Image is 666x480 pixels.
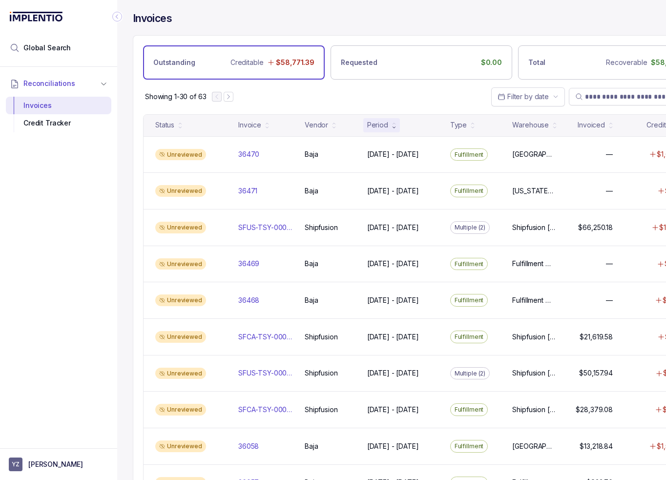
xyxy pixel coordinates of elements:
[606,186,613,196] p: —
[579,368,613,378] p: $50,157.94
[9,458,22,471] span: User initials
[512,295,555,305] p: Fulfillment Center / Primary
[230,58,264,67] p: Creditable
[498,92,549,102] search: Date Range Picker
[455,295,484,305] p: Fulfillment
[305,259,318,269] p: Baja
[367,223,419,232] p: [DATE] - [DATE]
[14,97,104,114] div: Invoices
[9,458,108,471] button: User initials[PERSON_NAME]
[491,87,565,106] button: Date Range Picker
[507,92,549,101] span: Filter by date
[238,149,259,159] p: 36470
[512,149,555,159] p: [GEOGRAPHIC_DATA] [GEOGRAPHIC_DATA] / [US_STATE]
[367,332,419,342] p: [DATE] - [DATE]
[238,441,259,451] p: 36058
[455,259,484,269] p: Fulfillment
[455,332,484,342] p: Fulfillment
[238,368,293,378] p: SFUS-TSY-00067
[455,405,484,415] p: Fulfillment
[606,149,613,159] p: —
[305,332,338,342] p: Shipfusion
[145,92,206,102] div: Remaining page entries
[481,58,502,67] p: $0.00
[155,368,206,379] div: Unreviewed
[305,405,338,415] p: Shipfusion
[155,331,206,343] div: Unreviewed
[155,440,206,452] div: Unreviewed
[367,441,419,451] p: [DATE] - [DATE]
[512,332,555,342] p: Shipfusion [GEOGRAPHIC_DATA]
[155,120,174,130] div: Status
[305,186,318,196] p: Baja
[305,295,318,305] p: Baja
[23,79,75,88] span: Reconciliations
[145,92,206,102] p: Showing 1-30 of 63
[238,332,293,342] p: SFCA-TSY-00072
[133,12,172,25] h4: Invoices
[578,223,613,232] p: $66,250.18
[111,11,123,22] div: Collapse Icon
[238,405,293,415] p: SFCA-TSY-00071
[14,114,104,132] div: Credit Tracker
[455,150,484,160] p: Fulfillment
[6,73,111,94] button: Reconciliations
[153,58,195,67] p: Outstanding
[528,58,545,67] p: Total
[512,186,555,196] p: [US_STATE]-Wholesale / [US_STATE]-Wholesale
[578,120,605,130] div: Invoiced
[305,223,338,232] p: Shipfusion
[238,223,293,232] p: SFUS-TSY-00068
[341,58,377,67] p: Requested
[455,223,486,232] p: Multiple (2)
[28,459,83,469] p: [PERSON_NAME]
[512,223,555,232] p: Shipfusion [GEOGRAPHIC_DATA], Shipfusion [GEOGRAPHIC_DATA]
[367,120,388,130] div: Period
[367,186,419,196] p: [DATE] - [DATE]
[580,441,613,451] p: $13,218.84
[238,295,259,305] p: 36468
[367,149,419,159] p: [DATE] - [DATE]
[367,295,419,305] p: [DATE] - [DATE]
[155,149,206,161] div: Unreviewed
[512,441,555,451] p: [GEOGRAPHIC_DATA] [GEOGRAPHIC_DATA] / [US_STATE]
[455,369,486,378] p: Multiple (2)
[606,58,647,67] p: Recoverable
[512,368,555,378] p: Shipfusion [GEOGRAPHIC_DATA], Shipfusion [GEOGRAPHIC_DATA]
[606,259,613,269] p: —
[224,92,233,102] button: Next Page
[155,404,206,416] div: Unreviewed
[305,368,338,378] p: Shipfusion
[238,186,257,196] p: 36471
[155,258,206,270] div: Unreviewed
[305,120,328,130] div: Vendor
[305,441,318,451] p: Baja
[23,43,71,53] span: Global Search
[367,259,419,269] p: [DATE] - [DATE]
[580,332,613,342] p: $21,619.58
[512,120,549,130] div: Warehouse
[576,405,613,415] p: $28,379.08
[450,120,467,130] div: Type
[455,441,484,451] p: Fulfillment
[455,186,484,196] p: Fulfillment
[155,185,206,197] div: Unreviewed
[238,120,261,130] div: Invoice
[606,295,613,305] p: —
[238,259,259,269] p: 36469
[367,405,419,415] p: [DATE] - [DATE]
[6,95,111,134] div: Reconciliations
[512,405,555,415] p: Shipfusion [GEOGRAPHIC_DATA]
[276,58,314,67] p: $58,771.39
[305,149,318,159] p: Baja
[367,368,419,378] p: [DATE] - [DATE]
[155,294,206,306] div: Unreviewed
[512,259,555,269] p: Fulfillment Center (W) / Wholesale, Fulfillment Center / Primary
[155,222,206,233] div: Unreviewed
